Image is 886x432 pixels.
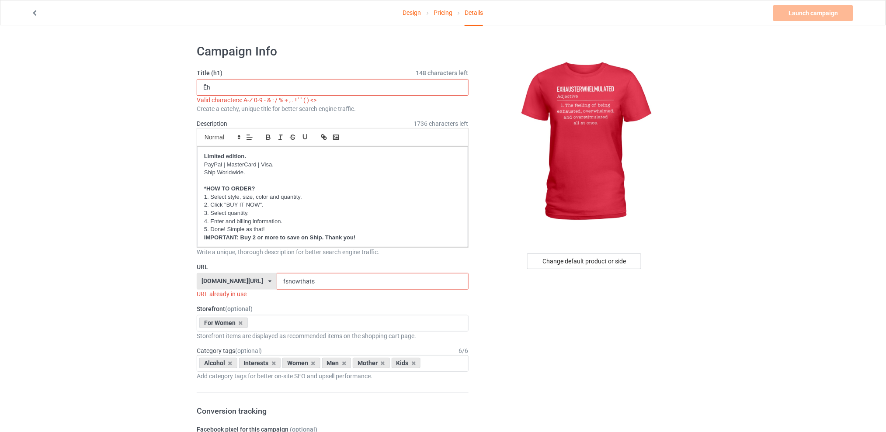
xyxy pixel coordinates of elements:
p: 3. Select quantity. [204,209,461,218]
div: Men [322,358,351,368]
strong: IMPORTANT: Buy 2 or more to save on Ship. Thank you! [204,234,355,241]
div: Add category tags for better on-site SEO and upsell performance. [197,372,469,380]
div: URL already in use [197,290,469,298]
div: 6 / 6 [459,346,469,355]
p: 4. Enter and billing information. [204,218,461,226]
div: Kids [392,358,421,368]
div: Change default product or side [527,253,641,269]
span: 1736 characters left [414,119,469,128]
div: Interests [239,358,281,368]
div: Women [282,358,320,368]
strong: Limited edition. [204,153,246,159]
p: Ship Worldwide. [204,169,461,177]
label: Description [197,120,227,127]
h1: Campaign Info [197,44,469,59]
div: Valid characters: A-Z 0-9 - & : / % + , . ! ' " ( ) <> [197,96,469,104]
label: Title (h1) [197,69,469,77]
div: Details [465,0,483,26]
a: Design [403,0,421,25]
span: (optional) [225,305,253,312]
a: Pricing [434,0,452,25]
div: Write a unique, thorough description for better search engine traffic. [197,248,469,256]
p: 1. Select style, size, color and quantity. [204,193,461,201]
h3: Conversion tracking [197,406,469,416]
p: PayPal | MasterCard | Visa. [204,161,461,169]
div: Mother [353,358,390,368]
div: Create a catchy, unique title for better search engine traffic. [197,104,469,113]
div: Alcohol [199,358,237,368]
span: (optional) [235,347,262,354]
span: 148 characters left [416,69,469,77]
div: Storefront items are displayed as recommended items on the shopping cart page. [197,332,469,340]
div: For Women [199,318,248,328]
p: 5. Done! Simple as that! [204,225,461,234]
p: 2. Click "BUY IT NOW". [204,201,461,209]
label: Storefront [197,304,469,313]
strong: *HOW TO ORDER? [204,185,255,192]
label: URL [197,263,469,271]
label: Category tags [197,346,262,355]
div: [DOMAIN_NAME][URL] [202,278,264,284]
